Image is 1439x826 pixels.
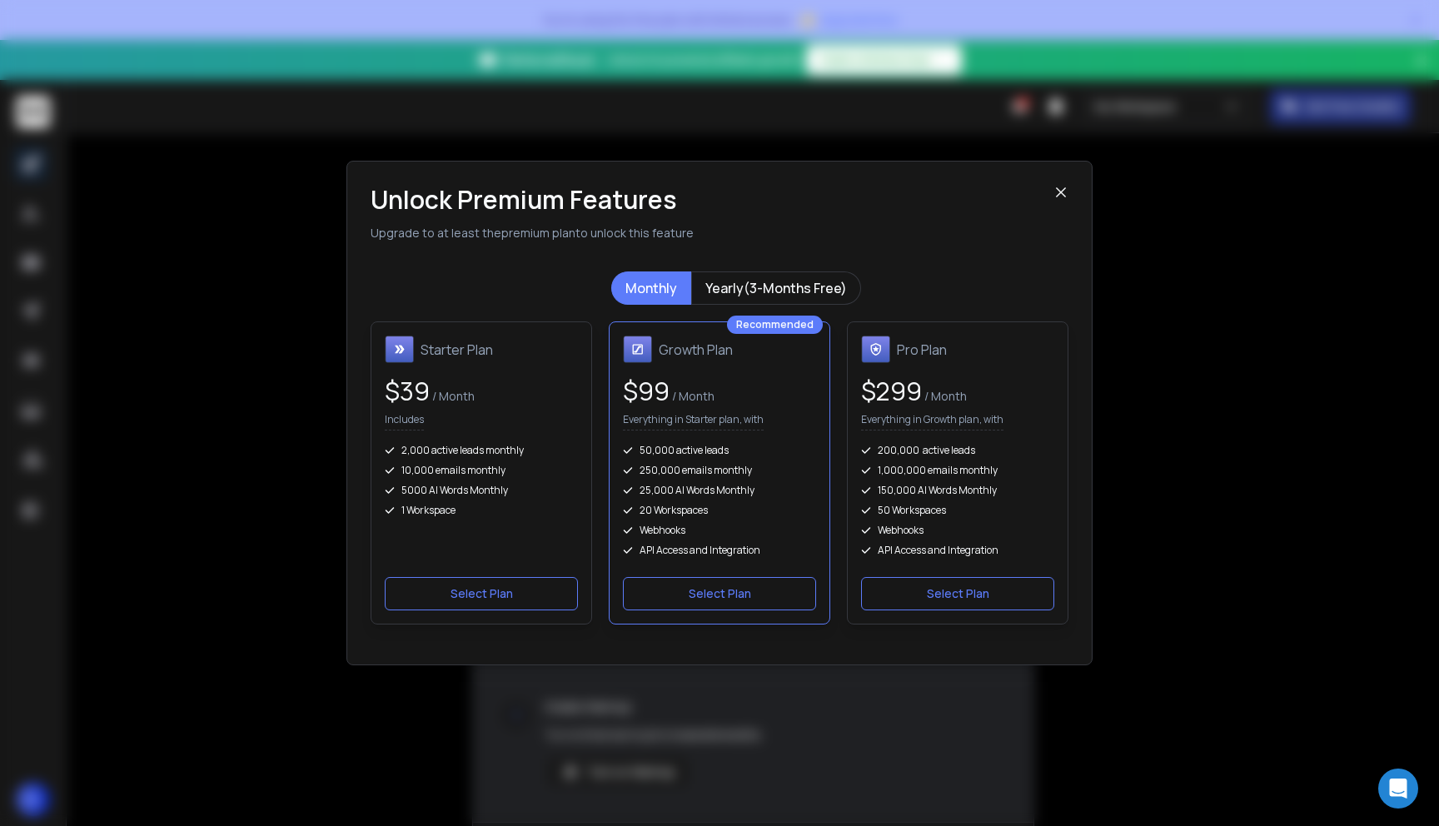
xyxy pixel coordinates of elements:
div: 150,000 AI Words Monthly [861,484,1054,497]
div: Open Intercom Messenger [1378,769,1418,809]
div: 10,000 emails monthly [385,464,578,477]
div: 20 Workspaces [623,504,816,517]
h1: Pro Plan [897,340,947,360]
img: Starter Plan icon [385,336,414,364]
div: Webhooks [623,524,816,537]
div: 200,000 active leads [861,444,1054,457]
span: $ 299 [861,374,922,408]
button: Monthly [611,271,691,305]
button: Select Plan [623,577,816,610]
span: $ 99 [623,374,670,408]
span: / Month [922,388,967,404]
span: / Month [430,388,475,404]
span: $ 39 [385,374,430,408]
div: 25,000 AI Words Monthly [623,484,816,497]
button: Select Plan [861,577,1054,610]
h1: Growth Plan [659,340,733,360]
button: Select Plan [385,577,578,610]
div: 250,000 emails monthly [623,464,816,477]
div: 50,000 active leads [623,444,816,457]
div: 1,000,000 emails monthly [861,464,1054,477]
div: Recommended [727,316,823,334]
p: Includes [385,413,424,430]
div: API Access and Integration [623,544,816,557]
div: 2,000 active leads monthly [385,444,578,457]
div: 50 Workspaces [861,504,1054,517]
div: 1 Workspace [385,504,578,517]
div: API Access and Integration [861,544,1054,557]
span: / Month [670,388,715,404]
div: Webhooks [861,524,1054,537]
button: Yearly(3-Months Free) [691,271,861,305]
p: Everything in Starter plan, with [623,413,764,430]
img: Growth Plan icon [623,336,652,364]
img: Pro Plan icon [861,336,890,364]
p: Upgrade to at least the premium plan to unlock this feature [371,225,1053,241]
h1: Starter Plan [421,340,493,360]
p: Everything in Growth plan, with [861,413,1003,430]
div: 5000 AI Words Monthly [385,484,578,497]
h1: Unlock Premium Features [371,185,1053,215]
